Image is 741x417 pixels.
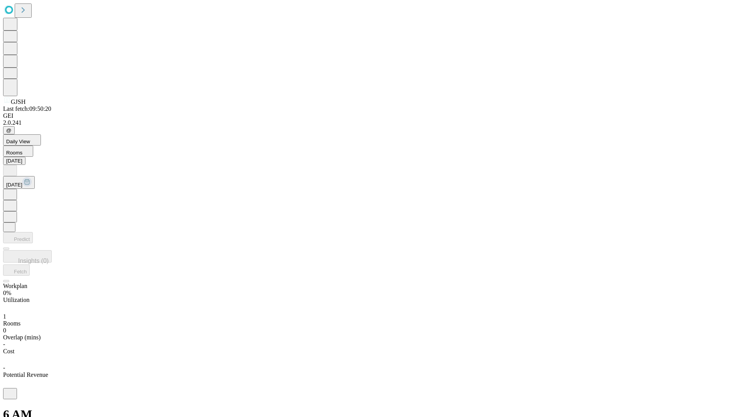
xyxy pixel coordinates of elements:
button: Rooms [3,146,33,157]
span: Rooms [6,150,22,156]
div: 2.0.241 [3,119,738,126]
div: GEI [3,112,738,119]
span: - [3,341,5,347]
span: [DATE] [6,182,22,188]
span: Daily View [6,139,30,144]
span: Rooms [3,320,20,327]
span: Workplan [3,283,27,289]
span: Cost [3,348,14,354]
span: Last fetch: 09:50:20 [3,105,51,112]
button: @ [3,126,15,134]
span: GJSH [11,98,25,105]
button: Daily View [3,134,41,146]
span: - [3,364,5,371]
span: 0% [3,290,11,296]
span: Potential Revenue [3,371,48,378]
span: Overlap (mins) [3,334,41,341]
button: [DATE] [3,157,25,165]
span: @ [6,127,12,133]
span: Insights (0) [18,258,49,264]
button: Fetch [3,264,30,276]
span: 1 [3,313,6,320]
button: [DATE] [3,176,35,189]
button: Insights (0) [3,250,52,263]
button: Predict [3,232,33,243]
span: Utilization [3,297,29,303]
span: 0 [3,327,6,334]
